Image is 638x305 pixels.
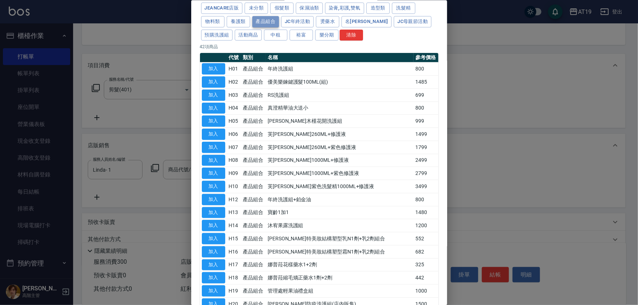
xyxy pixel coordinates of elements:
button: JC年終活動 [281,16,314,27]
td: 芙[PERSON_NAME]紫色洗髮精1000ML+修護液 [266,180,414,193]
td: H04 [227,102,241,115]
td: 999 [414,114,438,127]
td: H17 [227,258,241,271]
td: 產品組合 [241,245,266,258]
button: 加入 [202,155,225,166]
button: 造型類 [366,3,390,14]
button: JeanCare店販 [201,3,243,14]
td: 產品組合 [241,258,266,271]
td: 優美樂鍊鍵護髮100ML(組) [266,75,414,88]
button: 加入 [202,207,225,218]
td: RS洗護組 [266,88,414,102]
td: H09 [227,167,241,180]
td: 1480 [414,206,438,219]
td: H12 [227,193,241,206]
button: 加入 [202,168,225,179]
th: 參考價格 [414,53,438,62]
td: 1499 [414,127,438,141]
button: 活動商品 [235,29,262,41]
td: 產品組合 [241,75,266,88]
td: 2499 [414,154,438,167]
button: 名[PERSON_NAME] [341,16,392,27]
button: 加入 [202,194,225,205]
button: 裕富 [290,29,313,41]
td: 2799 [414,167,438,180]
td: H15 [227,232,241,245]
button: 加入 [202,220,225,231]
td: 芙[PERSON_NAME]1000ML+修護液 [266,154,414,167]
button: 樂分期 [315,29,339,41]
button: 物料類 [201,16,224,27]
td: H07 [227,141,241,154]
button: 加入 [202,102,225,114]
td: 1485 [414,75,438,88]
td: 芙[PERSON_NAME]260ML+紫色修護液 [266,141,414,154]
td: 產品組合 [241,127,266,141]
td: H02 [227,75,241,88]
td: 芙[PERSON_NAME]260ML+修護液 [266,127,414,141]
td: 管理處輕果油禮盒組 [266,284,414,297]
td: H13 [227,206,241,219]
button: 加入 [202,76,225,88]
button: 假髮類 [270,3,294,14]
button: 加入 [202,285,225,297]
td: 產品組合 [241,193,266,206]
button: 加入 [202,63,225,75]
button: 中租 [264,29,287,41]
td: 產品組合 [241,206,266,219]
td: 800 [414,193,438,206]
td: [PERSON_NAME]木槿花開洗護組 [266,114,414,127]
th: 類別 [241,53,266,62]
th: 名稱 [266,53,414,62]
td: 682 [414,245,438,258]
td: H05 [227,114,241,127]
td: 產品組合 [241,219,266,232]
button: 預購洗護組 [201,29,233,41]
td: 1000 [414,284,438,297]
td: 產品組合 [241,232,266,245]
td: 699 [414,88,438,102]
td: H14 [227,219,241,232]
td: 產品組合 [241,141,266,154]
td: 產品組合 [241,102,266,115]
td: H01 [227,62,241,75]
button: 染膏,彩護,雙氧 [325,3,364,14]
td: 年終洗護組 [266,62,414,75]
td: 產品組合 [241,114,266,127]
button: 保濕油類 [296,3,323,14]
td: 產品組合 [241,180,266,193]
td: 產品組合 [241,167,266,180]
button: JC母親節活動 [394,16,431,27]
td: [PERSON_NAME]特美妝結構塑型乳N1劑+乳2劑組合 [266,232,414,245]
td: 325 [414,258,438,271]
td: 800 [414,62,438,75]
button: 清除 [340,29,363,41]
button: 產品組合 [252,16,279,27]
button: 加入 [202,115,225,127]
td: H08 [227,154,241,167]
button: 燙藥水 [316,16,339,27]
p: 42 項商品 [200,43,438,50]
td: 產品組合 [241,271,266,284]
td: 產品組合 [241,62,266,75]
button: 加入 [202,141,225,153]
button: 未分類 [245,3,268,14]
td: 442 [414,271,438,284]
td: H19 [227,284,241,297]
button: 加入 [202,89,225,100]
td: H18 [227,271,241,284]
button: 加入 [202,129,225,140]
td: 3499 [414,180,438,193]
td: 1200 [414,219,438,232]
button: 加入 [202,246,225,257]
td: 娜普菈縮毛矯正藥水1劑+2劑 [266,271,414,284]
td: 娜普菈花樣藥水1+2劑 [266,258,414,271]
td: H16 [227,245,241,258]
button: 加入 [202,181,225,192]
td: 沐宥果露洗護組 [266,219,414,232]
td: 552 [414,232,438,245]
td: 產品組合 [241,284,266,297]
td: H06 [227,127,241,141]
td: [PERSON_NAME]特美妝結構塑型霜N1劑+乳2劑組合 [266,245,414,258]
td: 年終洗護組+鉑金油 [266,193,414,206]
